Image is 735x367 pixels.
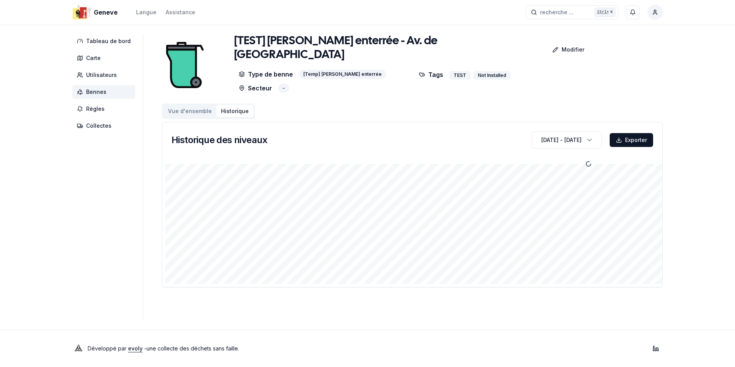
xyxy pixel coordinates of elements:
a: evoly [128,345,143,352]
a: Modifier [531,42,590,57]
img: Geneve Logo [72,3,91,22]
a: Assistance [166,8,195,17]
a: Bennes [72,85,138,99]
span: Geneve [94,8,118,17]
button: recherche ...Ctrl+K [526,5,618,19]
span: Bennes [86,88,106,96]
button: Exporter [610,133,653,147]
a: Tableau de bord [72,34,138,48]
div: Not Installed [474,71,511,80]
a: Carte [72,51,138,65]
h1: [TEST] [PERSON_NAME] enterrée - Av. de [GEOGRAPHIC_DATA] [234,34,531,62]
p: Type de benne [239,70,293,79]
span: recherche ... [540,8,574,16]
p: Secteur [239,83,272,93]
a: Utilisateurs [72,68,138,82]
span: Carte [86,54,101,62]
div: [Temp] [PERSON_NAME] enterrée [299,70,386,79]
button: Historique [216,105,253,117]
p: Modifier [562,46,584,53]
span: Tableau de bord [86,37,131,45]
button: Langue [136,8,156,17]
div: TEST [449,71,471,80]
a: Collectes [72,119,138,133]
img: bin Image [162,34,208,96]
a: Geneve [72,8,121,17]
img: Evoly Logo [72,342,85,355]
div: [DATE] - [DATE] [541,136,582,144]
p: Développé par - une collecte des déchets sans faille . [88,343,239,354]
span: Utilisateurs [86,71,117,79]
div: - [278,83,289,93]
span: Collectes [86,122,111,130]
button: [DATE] - [DATE] [532,132,602,148]
span: Règles [86,105,105,113]
div: Langue [136,8,156,16]
button: Vue d'ensemble [163,105,216,117]
h3: Historique des niveaux [171,134,268,146]
p: Tags [419,70,443,80]
a: Règles [72,102,138,116]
